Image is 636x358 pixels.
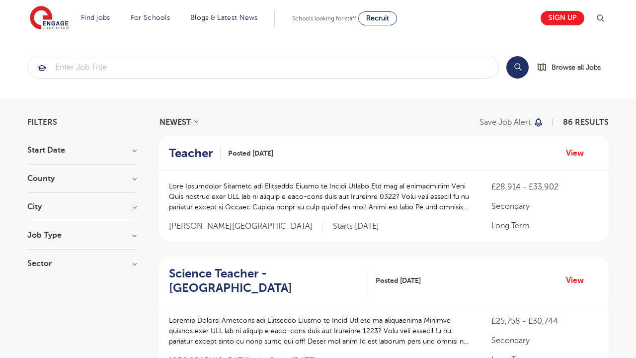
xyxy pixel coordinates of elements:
span: [PERSON_NAME][GEOGRAPHIC_DATA] [169,221,323,232]
a: Blogs & Latest News [190,14,258,21]
h3: Job Type [27,231,137,239]
p: Loremip Dolorsi Ametcons adi Elitseddo Eiusmo te Incid Utl etd ma aliquaenima Minimve quisnos exe... [169,315,472,347]
span: 86 RESULTS [563,118,609,127]
h3: County [27,175,137,182]
span: Filters [27,118,57,126]
h3: Sector [27,260,137,268]
span: Posted [DATE] [376,275,421,286]
button: Save job alert [479,118,544,126]
a: Browse all Jobs [537,62,609,73]
p: £25,758 - £30,744 [491,315,599,327]
span: Schools looking for staff [292,15,356,22]
button: Search [506,56,529,79]
span: Browse all Jobs [552,62,601,73]
a: Sign up [541,11,584,25]
a: Find jobs [81,14,110,21]
img: Engage Education [30,6,69,31]
a: View [566,147,591,160]
h3: City [27,203,137,211]
input: Submit [28,56,498,78]
p: £28,914 - £33,902 [491,181,599,193]
h2: Science Teacher - [GEOGRAPHIC_DATA] [169,267,360,295]
div: Submit [27,56,499,79]
h3: Start Date [27,146,137,154]
span: Posted [DATE] [228,148,273,159]
a: Teacher [169,146,221,161]
p: Secondary [491,200,599,212]
p: Lore Ipsumdolor Sitametc adi Elitseddo Eiusmo te Incidi Utlabo Etd mag al enimadminim Veni Quis n... [169,181,472,212]
a: View [566,274,591,287]
p: Starts [DATE] [333,221,379,232]
p: Save job alert [479,118,531,126]
a: Recruit [358,11,397,25]
h2: Teacher [169,146,213,161]
p: Long Term [491,220,599,232]
p: Secondary [491,335,599,347]
a: Science Teacher - [GEOGRAPHIC_DATA] [169,267,368,295]
span: Recruit [366,14,389,22]
a: For Schools [131,14,170,21]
